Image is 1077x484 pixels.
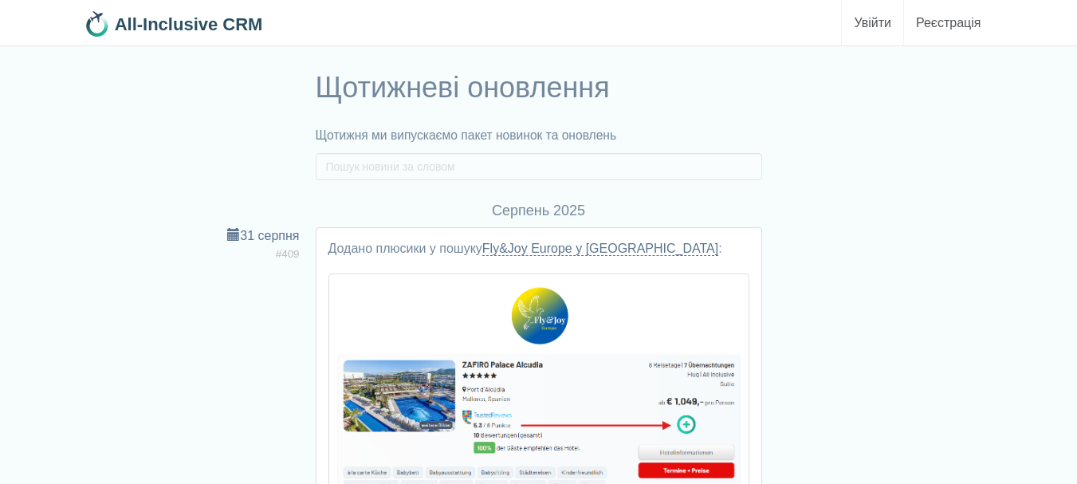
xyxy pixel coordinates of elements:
[227,229,299,242] a: 31 серпня
[482,242,718,256] a: Fly&Joy Europe у [GEOGRAPHIC_DATA]
[328,240,749,258] p: Додано плюсики у пошуку :
[276,248,300,260] span: #409
[85,203,993,219] h4: серпень 2025
[316,153,762,180] input: Пошук новини за словом
[115,14,263,34] b: All-Inclusive CRM
[316,127,762,145] p: Щотижня ми випускаємо пакет новинок та оновлень
[316,72,762,104] h1: Щотижневі оновлення
[85,11,110,37] img: 32x32.png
